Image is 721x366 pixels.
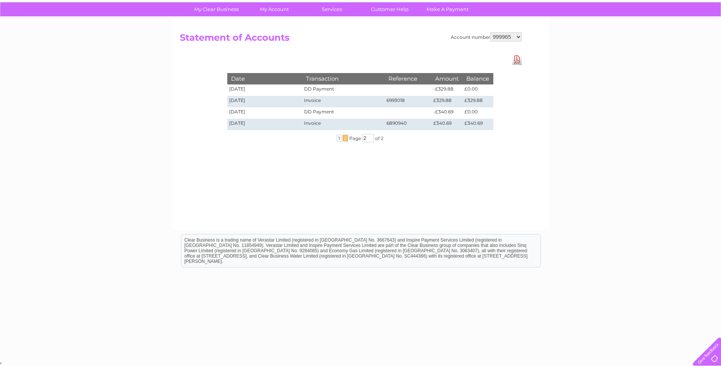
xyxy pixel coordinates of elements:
[227,107,303,119] td: [DATE]
[416,2,479,16] a: Make A Payment
[375,135,380,141] span: of
[358,2,421,16] a: Customer Help
[463,84,493,96] td: £0.00
[431,107,463,119] td: -£340.69
[243,2,306,16] a: My Account
[463,73,493,84] th: Balance
[342,135,348,142] span: 2
[181,4,540,37] div: Clear Business is a trading name of Verastar Limited (registered in [GEOGRAPHIC_DATA] No. 3667643...
[385,96,432,107] td: 6993018
[302,119,384,130] td: Invoice
[185,2,248,16] a: My Clear Business
[302,107,384,119] td: DD Payment
[302,73,384,84] th: Transaction
[301,2,363,16] a: Services
[587,32,602,38] a: Water
[180,32,522,47] h2: Statement of Accounts
[227,84,303,96] td: [DATE]
[431,119,463,130] td: £340.69
[463,96,493,107] td: £329.88
[431,73,463,84] th: Amount
[696,32,714,38] a: Log out
[512,54,522,65] a: Download Pdf
[227,73,303,84] th: Date
[381,135,383,141] span: 2
[302,84,384,96] td: DD Payment
[337,135,341,142] span: 1
[349,135,361,141] span: Page
[451,32,522,41] div: Account number
[227,119,303,130] td: [DATE]
[578,4,630,13] a: 0333 014 3131
[25,20,64,43] img: logo.png
[670,32,689,38] a: Contact
[463,119,493,130] td: £340.69
[227,96,303,107] td: [DATE]
[463,107,493,119] td: £0.00
[628,32,650,38] a: Telecoms
[385,119,432,130] td: 6890940
[302,96,384,107] td: Invoice
[431,84,463,96] td: -£329.88
[606,32,623,38] a: Energy
[655,32,666,38] a: Blog
[431,96,463,107] td: £329.88
[385,73,432,84] th: Reference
